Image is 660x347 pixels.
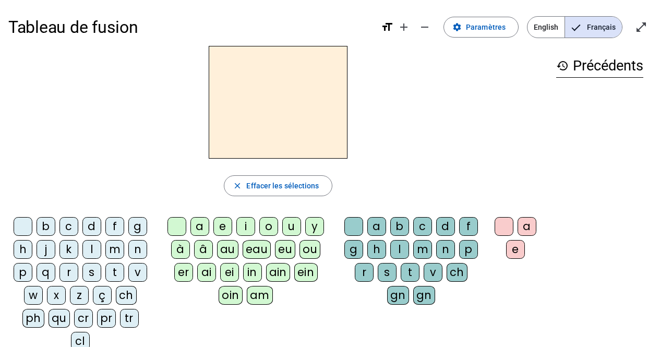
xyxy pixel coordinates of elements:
div: r [59,263,78,282]
div: t [401,263,419,282]
div: in [243,263,262,282]
div: c [413,217,432,236]
div: cr [74,309,93,328]
mat-icon: history [556,59,569,72]
h3: Précédents [556,54,643,78]
div: u [282,217,301,236]
div: o [259,217,278,236]
button: Augmenter la taille de la police [393,17,414,38]
div: n [128,240,147,259]
div: l [82,240,101,259]
div: ou [299,240,320,259]
div: er [174,263,193,282]
button: Paramètres [443,17,519,38]
span: Effacer les sélections [246,180,319,192]
div: h [367,240,386,259]
div: c [59,217,78,236]
div: f [105,217,124,236]
div: gn [413,286,435,305]
div: eu [275,240,295,259]
div: v [424,263,442,282]
div: au [217,240,238,259]
mat-icon: close [233,181,242,190]
button: Entrer en plein écran [631,17,652,38]
div: n [436,240,455,259]
div: b [37,217,55,236]
div: q [37,263,55,282]
div: s [82,263,101,282]
div: m [413,240,432,259]
div: ain [266,263,291,282]
mat-icon: add [398,21,410,33]
div: â [194,240,213,259]
div: y [305,217,324,236]
div: à [171,240,190,259]
div: v [128,263,147,282]
span: English [527,17,565,38]
div: l [390,240,409,259]
div: qu [49,309,70,328]
div: z [70,286,89,305]
mat-button-toggle-group: Language selection [527,16,622,38]
div: i [236,217,255,236]
div: ch [116,286,137,305]
div: k [59,240,78,259]
span: Français [565,17,622,38]
mat-icon: open_in_full [635,21,647,33]
div: gn [387,286,409,305]
h1: Tableau de fusion [8,10,373,44]
button: Diminuer la taille de la police [414,17,435,38]
div: e [213,217,232,236]
div: pr [97,309,116,328]
div: oin [219,286,243,305]
div: b [390,217,409,236]
span: Paramètres [466,21,506,33]
mat-icon: remove [418,21,431,33]
div: tr [120,309,139,328]
div: w [24,286,43,305]
div: p [14,263,32,282]
div: f [459,217,478,236]
div: d [82,217,101,236]
div: r [355,263,374,282]
div: e [506,240,525,259]
div: ai [197,263,216,282]
div: d [436,217,455,236]
div: a [518,217,536,236]
div: j [37,240,55,259]
div: g [128,217,147,236]
div: h [14,240,32,259]
button: Effacer les sélections [224,175,332,196]
div: ch [447,263,467,282]
div: am [247,286,273,305]
div: eau [243,240,271,259]
div: x [47,286,66,305]
div: s [378,263,397,282]
div: ei [220,263,239,282]
div: m [105,240,124,259]
div: g [344,240,363,259]
div: t [105,263,124,282]
div: ein [294,263,318,282]
div: a [367,217,386,236]
div: p [459,240,478,259]
div: a [190,217,209,236]
div: ç [93,286,112,305]
mat-icon: format_size [381,21,393,33]
mat-icon: settings [452,22,462,32]
div: ph [22,309,44,328]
